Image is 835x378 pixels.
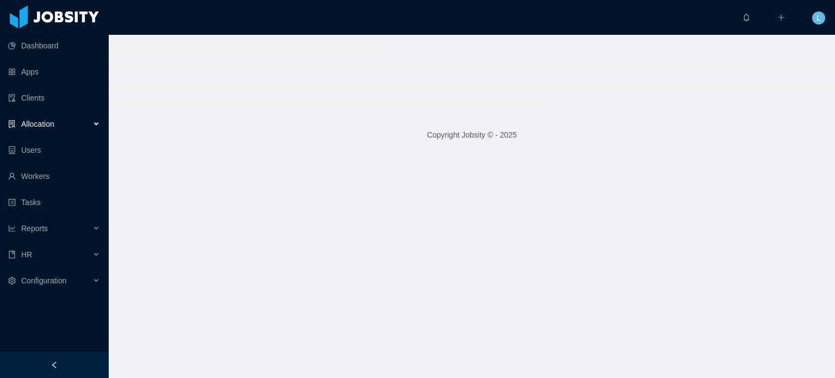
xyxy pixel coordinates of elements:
[750,8,761,19] sup: 0
[743,14,750,21] i: icon: bell
[21,224,48,233] span: Reports
[8,165,100,187] a: icon: userWorkers
[8,251,16,258] i: icon: book
[817,11,821,24] span: L
[8,120,16,128] i: icon: solution
[777,14,785,21] i: icon: plus
[21,276,66,285] span: Configuration
[8,61,100,83] a: icon: appstoreApps
[8,225,16,232] i: icon: line-chart
[8,277,16,284] i: icon: setting
[8,191,100,213] a: icon: profileTasks
[109,116,835,154] footer: Copyright Jobsity © - 2025
[8,35,100,57] a: icon: pie-chartDashboard
[8,87,100,109] a: icon: auditClients
[21,120,54,128] span: Allocation
[21,250,32,259] span: HR
[8,139,100,161] a: icon: robotUsers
